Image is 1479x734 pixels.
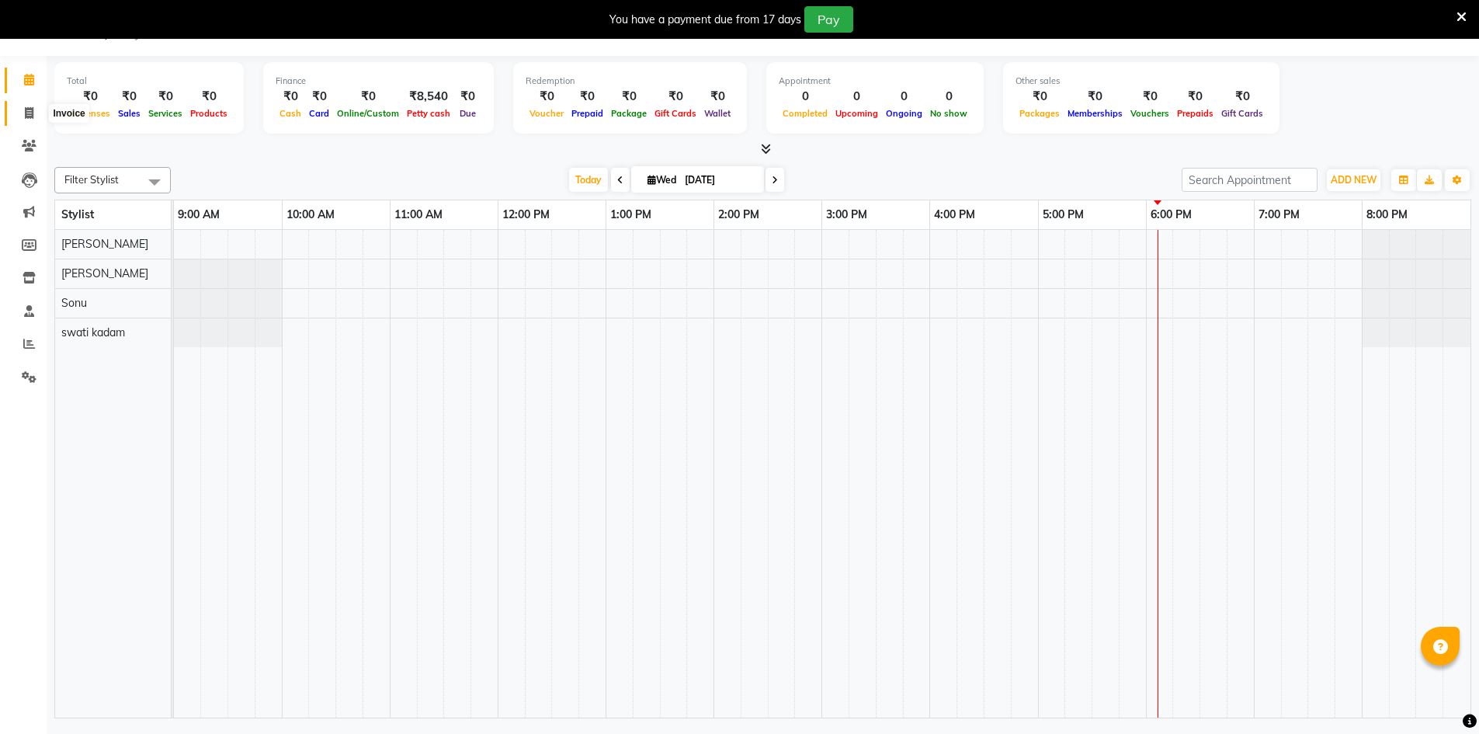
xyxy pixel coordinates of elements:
[61,325,125,339] span: swati kadam
[276,88,305,106] div: ₹0
[144,88,186,106] div: ₹0
[680,169,758,192] input: 2025-09-03
[568,88,607,106] div: ₹0
[700,108,734,119] span: Wallet
[1217,88,1267,106] div: ₹0
[1039,204,1088,226] a: 5:00 PM
[333,88,403,106] div: ₹0
[333,108,403,119] span: Online/Custom
[391,204,446,226] a: 11:00 AM
[1147,204,1196,226] a: 6:00 PM
[1217,108,1267,119] span: Gift Cards
[1173,108,1217,119] span: Prepaids
[67,75,231,88] div: Total
[456,108,480,119] span: Due
[1173,88,1217,106] div: ₹0
[1127,88,1173,106] div: ₹0
[49,104,89,123] div: Invoice
[779,108,832,119] span: Completed
[305,108,333,119] span: Card
[186,108,231,119] span: Products
[526,88,568,106] div: ₹0
[569,168,608,192] span: Today
[700,88,734,106] div: ₹0
[1327,169,1380,191] button: ADD NEW
[114,108,144,119] span: Sales
[930,204,979,226] a: 4:00 PM
[67,88,114,106] div: ₹0
[779,88,832,106] div: 0
[882,108,926,119] span: Ongoing
[1064,88,1127,106] div: ₹0
[61,237,148,251] span: [PERSON_NAME]
[779,75,971,88] div: Appointment
[1016,75,1267,88] div: Other sales
[276,108,305,119] span: Cash
[926,88,971,106] div: 0
[1363,204,1411,226] a: 8:00 PM
[804,6,853,33] button: Pay
[1064,108,1127,119] span: Memberships
[568,108,607,119] span: Prepaid
[882,88,926,106] div: 0
[607,88,651,106] div: ₹0
[832,88,882,106] div: 0
[526,108,568,119] span: Voucher
[832,108,882,119] span: Upcoming
[144,108,186,119] span: Services
[714,204,763,226] a: 2:00 PM
[1182,168,1318,192] input: Search Appointment
[1016,88,1064,106] div: ₹0
[926,108,971,119] span: No show
[403,108,454,119] span: Petty cash
[607,108,651,119] span: Package
[526,75,734,88] div: Redemption
[61,296,87,310] span: Sonu
[283,204,339,226] a: 10:00 AM
[1127,108,1173,119] span: Vouchers
[64,173,119,186] span: Filter Stylist
[61,266,148,280] span: [PERSON_NAME]
[61,207,94,221] span: Stylist
[1331,174,1377,186] span: ADD NEW
[609,12,801,28] div: You have a payment due from 17 days
[651,88,700,106] div: ₹0
[174,204,224,226] a: 9:00 AM
[186,88,231,106] div: ₹0
[114,88,144,106] div: ₹0
[276,75,481,88] div: Finance
[644,174,680,186] span: Wed
[454,88,481,106] div: ₹0
[822,204,871,226] a: 3:00 PM
[651,108,700,119] span: Gift Cards
[1255,204,1304,226] a: 7:00 PM
[1016,108,1064,119] span: Packages
[403,88,454,106] div: ₹8,540
[305,88,333,106] div: ₹0
[606,204,655,226] a: 1:00 PM
[498,204,554,226] a: 12:00 PM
